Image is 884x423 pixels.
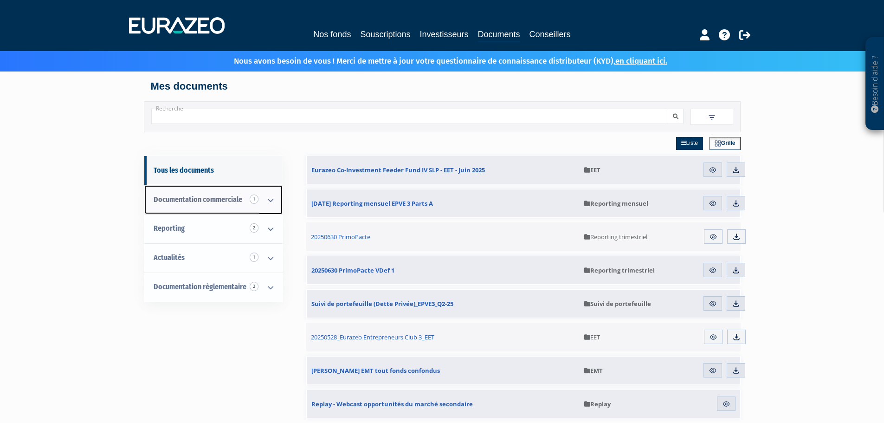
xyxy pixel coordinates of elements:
[144,156,283,185] a: Tous les documents
[709,266,717,274] img: eye.svg
[732,366,740,375] img: download.svg
[311,199,433,208] span: [DATE] Reporting mensuel EPVE 3 Parts A
[360,28,410,41] a: Souscriptions
[715,140,721,147] img: grid.svg
[311,233,370,241] span: 20250630 PrimoPacte
[144,185,283,215] a: Documentation commerciale 1
[584,199,648,208] span: Reporting mensuel
[250,253,258,262] span: 1
[311,400,473,408] span: Replay - Webcast opportunités du marché secondaire
[311,366,440,375] span: [PERSON_NAME] EMT tout fonds confondus
[154,224,185,233] span: Reporting
[676,137,703,150] a: Liste
[529,28,571,41] a: Conseillers
[732,333,741,341] img: download.svg
[144,273,283,302] a: Documentation règlementaire 2
[615,56,667,66] a: en cliquant ici.
[584,299,651,308] span: Suivi de portefeuille
[584,266,655,274] span: Reporting trimestriel
[311,266,394,274] span: 20250630 PrimoPacte VDef 1
[584,400,611,408] span: Replay
[307,256,580,284] a: 20250630 PrimoPacte VDef 1
[584,233,647,241] span: Reporting trimestriel
[154,195,242,204] span: Documentation commerciale
[307,290,580,318] a: Suivi de portefeuille (Dette Privée)_EPVE3_Q2-25
[584,166,600,174] span: EET
[732,299,740,308] img: download.svg
[154,282,246,291] span: Documentation règlementaire
[250,282,258,291] span: 2
[306,323,580,351] a: 20250528_Eurazeo Entrepreneurs Club 3_EET
[154,253,185,262] span: Actualités
[584,333,600,341] span: EET
[870,42,880,126] p: Besoin d'aide ?
[144,243,283,273] a: Actualités 1
[709,299,717,308] img: eye.svg
[419,28,468,41] a: Investisseurs
[710,137,741,150] a: Grille
[709,366,717,375] img: eye.svg
[307,390,580,418] a: Replay - Webcast opportunités du marché secondaire
[307,357,580,384] a: [PERSON_NAME] EMT tout fonds confondus
[151,81,734,92] h4: Mes documents
[732,166,740,174] img: download.svg
[250,223,258,233] span: 2
[250,195,258,204] span: 1
[311,166,485,174] span: Eurazeo Co-Investment Feeder Fund IV SLP - EET - Juin 2025
[732,233,741,241] img: download.svg
[708,113,716,122] img: filter.svg
[732,199,740,208] img: download.svg
[709,166,717,174] img: eye.svg
[129,17,225,34] img: 1732889491-logotype_eurazeo_blanc_rvb.png
[311,299,453,308] span: Suivi de portefeuille (Dette Privée)_EPVE3_Q2-25
[722,400,730,408] img: eye.svg
[307,189,580,217] a: [DATE] Reporting mensuel EPVE 3 Parts A
[307,156,580,184] a: Eurazeo Co-Investment Feeder Fund IV SLP - EET - Juin 2025
[313,28,351,41] a: Nos fonds
[151,109,668,124] input: Recherche
[311,333,434,341] span: 20250528_Eurazeo Entrepreneurs Club 3_EET
[709,233,717,241] img: eye.svg
[306,222,580,251] a: 20250630 PrimoPacte
[478,28,520,42] a: Documents
[207,53,667,67] p: Nous avons besoin de vous ! Merci de mettre à jour votre questionnaire de connaissance distribute...
[732,266,740,274] img: download.svg
[709,333,717,341] img: eye.svg
[709,199,717,208] img: eye.svg
[144,214,283,243] a: Reporting 2
[584,366,603,375] span: EMT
